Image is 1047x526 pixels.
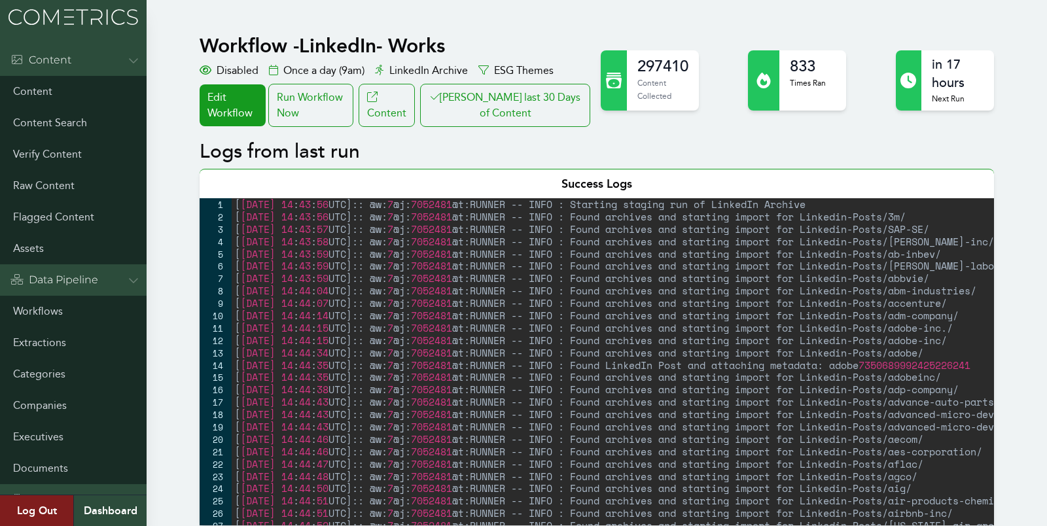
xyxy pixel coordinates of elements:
div: 26 [200,507,232,519]
div: 7 [200,272,232,285]
div: Success Logs [200,169,993,198]
div: 16 [200,383,232,396]
div: 1 [200,198,232,211]
h2: 297410 [637,56,688,77]
div: 10 [200,309,232,322]
div: 12 [200,334,232,347]
a: Dashboard [73,495,147,526]
div: Disabled [200,63,258,79]
div: 13 [200,347,232,359]
h2: in 17 hours [932,56,983,92]
div: ESG Themes [478,63,554,79]
div: 24 [200,482,232,495]
div: Run Workflow Now [268,84,353,127]
div: LinkedIn Archive [375,63,468,79]
div: Data Pipeline [10,272,98,288]
div: 5 [200,248,232,260]
div: 3 [200,223,232,236]
div: 11 [200,322,232,334]
div: 17 [200,396,232,408]
div: 8 [200,285,232,297]
div: 6 [200,260,232,272]
a: Content [359,84,415,127]
div: 15 [200,371,232,383]
h2: Logs from last run [200,140,993,164]
div: 23 [200,470,232,483]
p: Next Run [932,92,983,105]
p: Content Collected [637,77,688,102]
div: 9 [200,297,232,309]
h2: 833 [790,56,826,77]
div: 14 [200,359,232,372]
div: 4 [200,236,232,248]
div: 20 [200,433,232,446]
div: 22 [200,458,232,470]
div: Once a day (9am) [269,63,364,79]
h1: Workflow - LinkedIn- Works [200,34,593,58]
div: 2 [200,211,232,223]
div: 21 [200,446,232,458]
p: Times Ran [790,77,826,90]
a: Edit Workflow [200,84,265,126]
div: 19 [200,421,232,433]
div: 18 [200,408,232,421]
button: [PERSON_NAME] last 30 Days of Content [420,84,590,127]
div: Content [10,52,71,68]
div: 25 [200,495,232,507]
div: Admin [10,492,64,508]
